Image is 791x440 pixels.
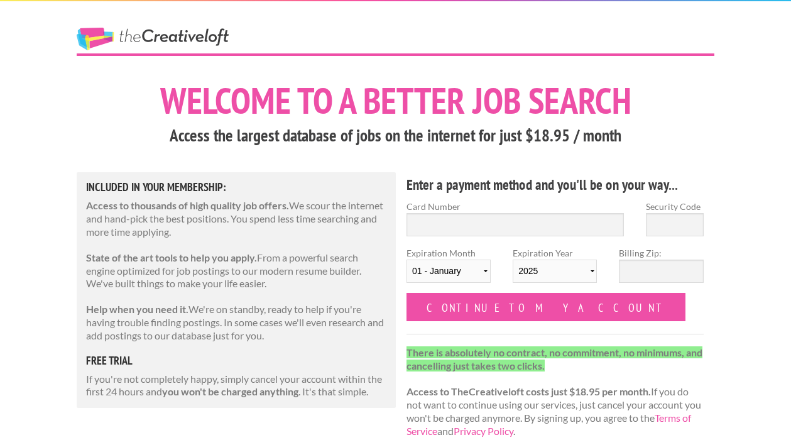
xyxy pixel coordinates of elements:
[86,355,386,366] h5: free trial
[406,175,704,195] h4: Enter a payment method and you'll be on your way...
[619,246,703,260] label: Billing Zip:
[86,182,386,193] h5: Included in Your Membership:
[513,246,597,293] label: Expiration Year
[86,251,257,263] strong: State of the art tools to help you apply.
[86,303,386,342] p: We're on standby, ready to help if you're having trouble finding postings. In some cases we'll ev...
[86,251,386,290] p: From a powerful search engine optimized for job postings to our modern resume builder. We've buil...
[77,82,714,119] h1: Welcome to a better job search
[646,200,704,213] label: Security Code
[86,199,289,211] strong: Access to thousands of high quality job offers.
[86,303,188,315] strong: Help when you need it.
[406,346,704,438] p: If you do not want to continue using our services, just cancel your account you won't be charged ...
[406,293,685,321] input: Continue to my account
[406,260,491,283] select: Expiration Month
[406,346,702,371] strong: There is absolutely no contract, no commitment, no minimums, and cancelling just takes two clicks.
[406,412,691,437] a: Terms of Service
[513,260,597,283] select: Expiration Year
[162,385,298,397] strong: you won't be charged anything
[86,199,386,238] p: We scour the internet and hand-pick the best positions. You spend less time searching and more ti...
[454,425,513,437] a: Privacy Policy
[86,373,386,399] p: If you're not completely happy, simply cancel your account within the first 24 hours and . It's t...
[77,28,229,50] a: The Creative Loft
[406,246,491,293] label: Expiration Month
[77,124,714,148] h3: Access the largest database of jobs on the internet for just $18.95 / month
[406,385,651,397] strong: Access to TheCreativeloft costs just $18.95 per month.
[406,200,624,213] label: Card Number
